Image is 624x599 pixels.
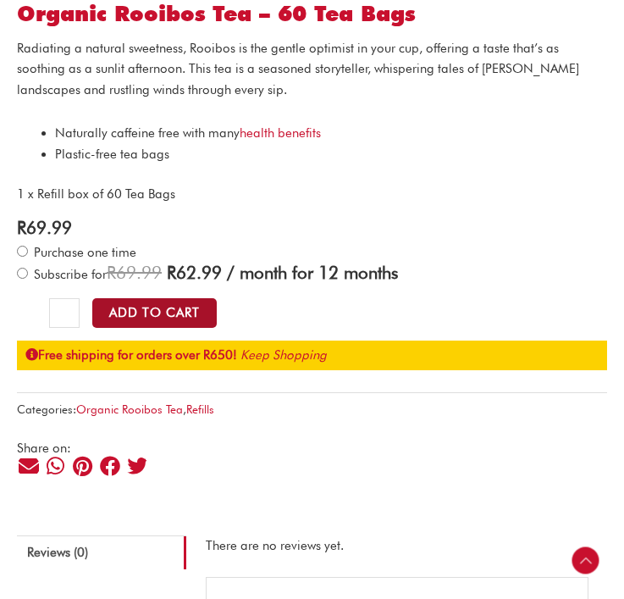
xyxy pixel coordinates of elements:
span: R [107,262,116,283]
p: Radiating a natural sweetness, Rooibos is the gentle optimist in your cup, offering a taste that’... [17,38,607,101]
input: Product quantity [49,298,80,328]
div: Share on email [17,455,40,478]
input: Purchase one time [17,246,28,257]
span: R [167,262,176,283]
input: Subscribe for / month for 12 months [17,268,28,279]
span: / month for 12 months [227,262,398,283]
p: 1 x Refill box of 60 Tea Bags [17,184,607,205]
div: Share on: [17,442,607,455]
p: There are no reviews yet. [206,535,588,557]
strong: Free shipping for orders over R650! [25,347,237,363]
div: Share on whatsapp [44,455,67,478]
bdi: 69.99 [17,217,72,238]
span: 62.99 [167,262,222,283]
h1: Organic Rooibos Tea – 60 Tea Bags [17,1,607,27]
div: Share on pinterest [71,455,94,478]
span: Naturally caffeine free with many [55,125,321,141]
a: health benefits [240,125,321,141]
span: Subscribe for [31,267,398,282]
span: Plastic-free tea bags [55,147,169,162]
a: Reviews (0) [17,535,186,569]
span: 69.99 [107,262,162,283]
div: Share on twitter [125,455,148,478]
div: Share on facebook [98,455,121,478]
a: Keep Shopping [240,347,327,363]
a: Organic Rooibos Tea [76,402,183,416]
span: Categories: , [17,399,214,420]
a: Refills [186,402,214,416]
button: Add to Cart [92,298,217,328]
span: R [17,217,26,238]
span: Purchase one time [31,245,136,260]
